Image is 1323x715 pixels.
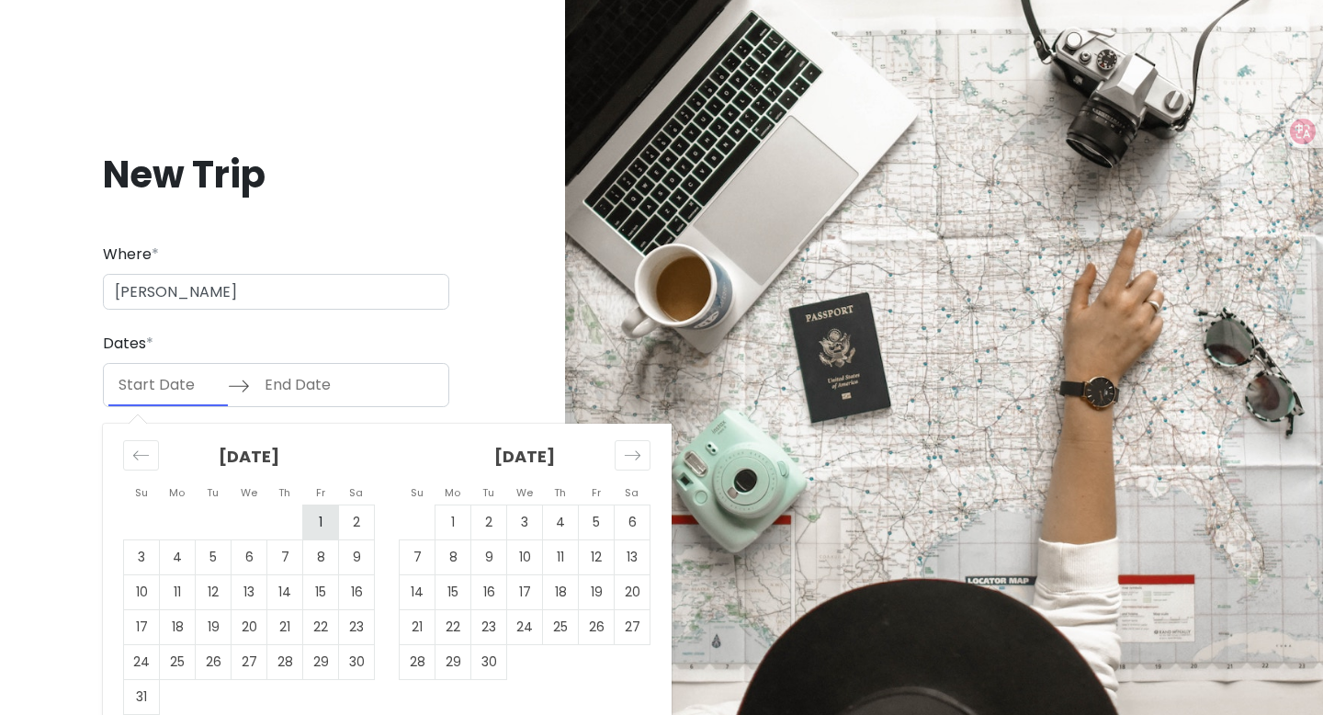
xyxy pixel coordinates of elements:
[471,644,507,679] td: Choose Tuesday, September 30, 2025 as your check-in date. It’s available.
[507,609,543,644] td: Choose Wednesday, September 24, 2025 as your check-in date. It’s available.
[160,609,196,644] td: Choose Monday, August 18, 2025 as your check-in date. It’s available.
[108,364,228,406] input: Start Date
[615,609,650,644] td: Choose Saturday, September 27, 2025 as your check-in date. It’s available.
[196,574,232,609] td: Choose Tuesday, August 12, 2025 as your check-in date. It’s available.
[339,539,375,574] td: Choose Saturday, August 9, 2025 as your check-in date. It’s available.
[103,332,153,356] label: Dates
[625,485,639,500] small: Sa
[160,539,196,574] td: Choose Monday, August 4, 2025 as your check-in date. It’s available.
[435,609,471,644] td: Choose Monday, September 22, 2025 as your check-in date. It’s available.
[303,609,339,644] td: Choose Friday, August 22, 2025 as your check-in date. It’s available.
[400,574,435,609] td: Choose Sunday, September 14, 2025 as your check-in date. It’s available.
[124,609,160,644] td: Choose Sunday, August 17, 2025 as your check-in date. It’s available.
[507,574,543,609] td: Choose Wednesday, September 17, 2025 as your check-in date. It’s available.
[339,574,375,609] td: Choose Saturday, August 16, 2025 as your check-in date. It’s available.
[339,609,375,644] td: Choose Saturday, August 23, 2025 as your check-in date. It’s available.
[241,485,257,500] small: We
[543,505,579,539] td: Choose Thursday, September 4, 2025 as your check-in date. It’s available.
[124,539,160,574] td: Choose Sunday, August 3, 2025 as your check-in date. It’s available.
[579,539,615,574] td: Choose Friday, September 12, 2025 as your check-in date. It’s available.
[267,574,303,609] td: Choose Thursday, August 14, 2025 as your check-in date. It’s available.
[543,539,579,574] td: Choose Thursday, September 11, 2025 as your check-in date. It’s available.
[435,644,471,679] td: Choose Monday, September 29, 2025 as your check-in date. It’s available.
[471,505,507,539] td: Choose Tuesday, September 2, 2025 as your check-in date. It’s available.
[303,505,339,539] td: Choose Friday, August 1, 2025 as your check-in date. It’s available.
[615,574,650,609] td: Choose Saturday, September 20, 2025 as your check-in date. It’s available.
[435,574,471,609] td: Choose Monday, September 15, 2025 as your check-in date. It’s available.
[124,574,160,609] td: Choose Sunday, August 10, 2025 as your check-in date. It’s available.
[516,485,533,500] small: We
[103,151,449,199] h1: New Trip
[349,485,363,500] small: Sa
[554,485,566,500] small: Th
[303,539,339,574] td: Choose Friday, August 8, 2025 as your check-in date. It’s available.
[160,644,196,679] td: Choose Monday, August 25, 2025 as your check-in date. It’s available.
[267,644,303,679] td: Choose Thursday, August 28, 2025 as your check-in date. It’s available.
[135,485,148,500] small: Su
[160,574,196,609] td: Choose Monday, August 11, 2025 as your check-in date. It’s available.
[232,539,267,574] td: Choose Wednesday, August 6, 2025 as your check-in date. It’s available.
[339,505,375,539] td: Choose Saturday, August 2, 2025 as your check-in date. It’s available.
[278,485,290,500] small: Th
[471,574,507,609] td: Choose Tuesday, September 16, 2025 as your check-in date. It’s available.
[254,364,374,406] input: End Date
[103,274,449,311] input: City (e.g., New York)
[494,445,555,468] strong: [DATE]
[196,539,232,574] td: Choose Tuesday, August 5, 2025 as your check-in date. It’s available.
[207,485,219,500] small: Tu
[411,485,424,500] small: Su
[123,440,159,471] div: Move backward to switch to the previous month.
[232,609,267,644] td: Choose Wednesday, August 20, 2025 as your check-in date. It’s available.
[124,644,160,679] td: Choose Sunday, August 24, 2025 as your check-in date. It’s available.
[232,574,267,609] td: Choose Wednesday, August 13, 2025 as your check-in date. It’s available.
[169,485,185,500] small: Mo
[615,440,650,471] div: Move forward to switch to the next month.
[232,644,267,679] td: Choose Wednesday, August 27, 2025 as your check-in date. It’s available.
[543,574,579,609] td: Choose Thursday, September 18, 2025 as your check-in date. It’s available.
[579,609,615,644] td: Choose Friday, September 26, 2025 as your check-in date. It’s available.
[482,485,494,500] small: Tu
[339,644,375,679] td: Choose Saturday, August 30, 2025 as your check-in date. It’s available.
[103,243,159,267] label: Where
[400,609,435,644] td: Choose Sunday, September 21, 2025 as your check-in date. It’s available.
[543,609,579,644] td: Choose Thursday, September 25, 2025 as your check-in date. It’s available.
[471,609,507,644] td: Choose Tuesday, September 23, 2025 as your check-in date. It’s available.
[196,644,232,679] td: Choose Tuesday, August 26, 2025 as your check-in date. It’s available.
[303,574,339,609] td: Choose Friday, August 15, 2025 as your check-in date. It’s available.
[435,539,471,574] td: Choose Monday, September 8, 2025 as your check-in date. It’s available.
[615,505,650,539] td: Choose Saturday, September 6, 2025 as your check-in date. It’s available.
[507,539,543,574] td: Choose Wednesday, September 10, 2025 as your check-in date. It’s available.
[471,539,507,574] td: Choose Tuesday, September 9, 2025 as your check-in date. It’s available.
[303,644,339,679] td: Choose Friday, August 29, 2025 as your check-in date. It’s available.
[579,505,615,539] td: Choose Friday, September 5, 2025 as your check-in date. It’s available.
[615,539,650,574] td: Choose Saturday, September 13, 2025 as your check-in date. It’s available.
[592,485,601,500] small: Fr
[400,539,435,574] td: Choose Sunday, September 7, 2025 as your check-in date. It’s available.
[267,539,303,574] td: Choose Thursday, August 7, 2025 as your check-in date. It’s available.
[579,574,615,609] td: Choose Friday, September 19, 2025 as your check-in date. It’s available.
[316,485,325,500] small: Fr
[196,609,232,644] td: Choose Tuesday, August 19, 2025 as your check-in date. It’s available.
[435,505,471,539] td: Choose Monday, September 1, 2025 as your check-in date. It’s available.
[400,644,435,679] td: Choose Sunday, September 28, 2025 as your check-in date. It’s available.
[507,505,543,539] td: Choose Wednesday, September 3, 2025 as your check-in date. It’s available.
[445,485,460,500] small: Mo
[219,445,279,468] strong: [DATE]
[124,679,160,714] td: Choose Sunday, August 31, 2025 as your check-in date. It’s available.
[267,609,303,644] td: Choose Thursday, August 21, 2025 as your check-in date. It’s available.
